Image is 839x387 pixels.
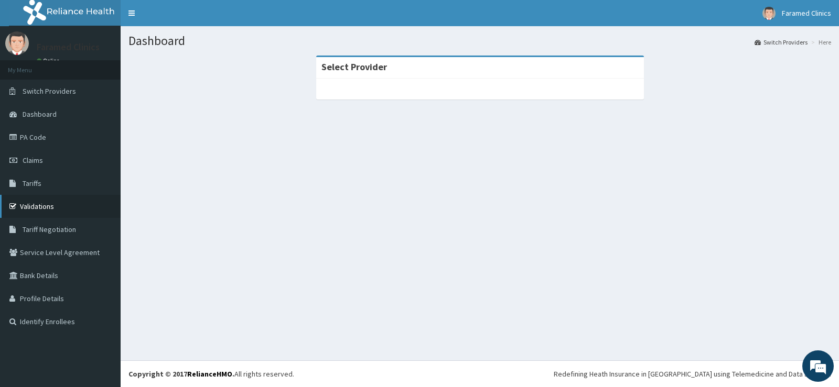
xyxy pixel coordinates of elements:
[128,34,831,48] h1: Dashboard
[23,86,76,96] span: Switch Providers
[121,360,839,387] footer: All rights reserved.
[187,369,232,379] a: RelianceHMO
[23,225,76,234] span: Tariff Negotiation
[321,61,387,73] strong: Select Provider
[809,38,831,47] li: Here
[554,369,831,379] div: Redefining Heath Insurance in [GEOGRAPHIC_DATA] using Telemedicine and Data Science!
[37,42,100,52] p: Faramed Clinics
[755,38,808,47] a: Switch Providers
[762,7,776,20] img: User Image
[782,8,831,18] span: Faramed Clinics
[37,57,62,64] a: Online
[23,179,41,188] span: Tariffs
[23,109,57,119] span: Dashboard
[128,369,234,379] strong: Copyright © 2017 .
[23,156,43,165] span: Claims
[5,31,29,55] img: User Image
